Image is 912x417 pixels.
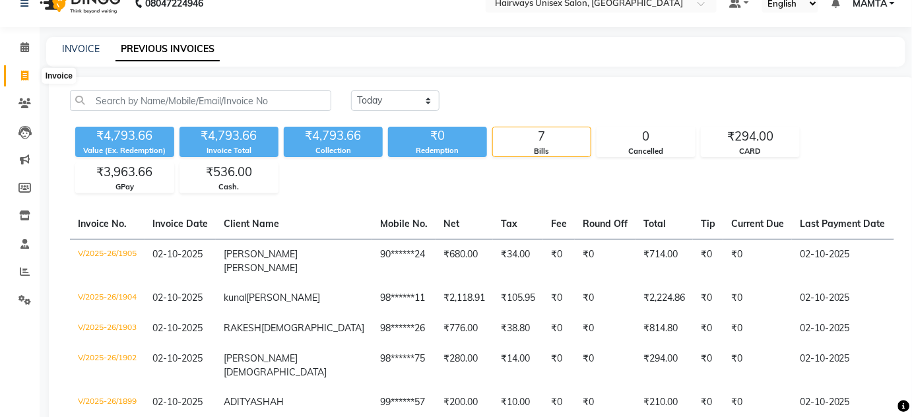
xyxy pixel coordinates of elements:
td: ₹280.00 [436,344,493,387]
td: 02-10-2025 [792,344,894,387]
td: ₹38.80 [493,313,543,344]
div: Bills [493,146,591,157]
td: ₹0 [693,313,723,344]
span: [PERSON_NAME] [224,262,298,274]
span: Fee [551,218,567,230]
div: GPay [76,181,174,193]
td: ₹14.00 [493,344,543,387]
td: ₹0 [575,344,635,387]
div: ₹4,793.66 [284,127,383,145]
td: ₹714.00 [635,239,693,283]
span: Tip [701,218,715,230]
td: ₹0 [543,283,575,313]
td: ₹294.00 [635,344,693,387]
span: 02-10-2025 [152,352,203,364]
div: ₹294.00 [701,127,799,146]
td: 02-10-2025 [792,239,894,283]
div: Redemption [388,145,487,156]
div: 0 [597,127,695,146]
td: V/2025-26/1905 [70,239,145,283]
span: [DEMOGRAPHIC_DATA] [261,322,364,334]
div: Cancelled [597,146,695,157]
span: Total [643,218,666,230]
span: kunal [224,292,246,304]
span: SHAH [257,396,284,408]
div: Invoice [42,68,76,84]
span: [PERSON_NAME] [246,292,320,304]
td: ₹0 [575,313,635,344]
td: ₹2,224.86 [635,283,693,313]
td: ₹0 [693,239,723,283]
td: ₹2,118.91 [436,283,493,313]
span: Invoice Date [152,218,208,230]
td: V/2025-26/1903 [70,313,145,344]
span: Tax [501,218,517,230]
span: Current Due [731,218,784,230]
span: 02-10-2025 [152,396,203,408]
span: 02-10-2025 [152,322,203,334]
td: ₹0 [693,283,723,313]
div: ₹536.00 [180,163,278,181]
td: 02-10-2025 [792,313,894,344]
td: ₹814.80 [635,313,693,344]
a: PREVIOUS INVOICES [115,38,220,61]
span: [PERSON_NAME] [224,352,298,364]
div: ₹0 [388,127,487,145]
span: 02-10-2025 [152,248,203,260]
td: ₹776.00 [436,313,493,344]
span: Net [443,218,459,230]
span: [PERSON_NAME] [224,248,298,260]
td: V/2025-26/1904 [70,283,145,313]
span: [DEMOGRAPHIC_DATA] [224,366,327,378]
input: Search by Name/Mobile/Email/Invoice No [70,90,331,111]
div: Cash. [180,181,278,193]
a: INVOICE [62,43,100,55]
td: ₹0 [693,344,723,387]
td: ₹0 [723,313,792,344]
span: Last Payment Date [800,218,886,230]
td: ₹0 [575,239,635,283]
div: ₹3,963.66 [76,163,174,181]
span: 02-10-2025 [152,292,203,304]
span: ADITYA [224,396,257,408]
td: ₹105.95 [493,283,543,313]
td: ₹0 [723,283,792,313]
td: ₹0 [543,313,575,344]
div: Value (Ex. Redemption) [75,145,174,156]
div: 7 [493,127,591,146]
td: 02-10-2025 [792,283,894,313]
td: V/2025-26/1902 [70,344,145,387]
td: ₹0 [543,239,575,283]
span: Invoice No. [78,218,127,230]
div: ₹4,793.66 [75,127,174,145]
div: Invoice Total [179,145,278,156]
td: ₹0 [723,239,792,283]
td: ₹0 [723,344,792,387]
span: Mobile No. [380,218,428,230]
td: ₹34.00 [493,239,543,283]
div: Collection [284,145,383,156]
span: RAKESH [224,322,261,334]
div: ₹4,793.66 [179,127,278,145]
td: ₹0 [575,283,635,313]
div: CARD [701,146,799,157]
td: ₹680.00 [436,239,493,283]
span: Round Off [583,218,628,230]
td: ₹0 [543,344,575,387]
span: Client Name [224,218,279,230]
